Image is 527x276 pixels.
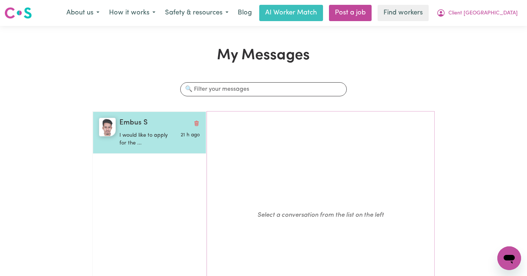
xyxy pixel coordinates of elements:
a: AI Worker Match [259,5,323,21]
button: Embus SEmbus SDelete conversationI would like to apply for the ...Message sent on September 4, 2025 [93,112,206,154]
span: Client [GEOGRAPHIC_DATA] [448,9,518,17]
button: How it works [104,5,160,21]
a: Careseekers logo [4,4,32,21]
span: Embus S [119,118,148,129]
input: 🔍 Filter your messages [180,82,347,96]
a: Find workers [378,5,429,21]
span: Message sent on September 4, 2025 [181,133,200,137]
button: My Account [432,5,523,21]
img: Embus S [99,118,116,136]
a: Post a job [329,5,372,21]
img: Careseekers logo [4,6,32,20]
p: I would like to apply for the ... [119,132,173,147]
em: Select a conversation from the list on the left [257,212,384,218]
button: Delete conversation [193,118,200,128]
h1: My Messages [92,47,435,64]
button: Safety & resources [160,5,233,21]
button: About us [62,5,104,21]
a: Blog [233,5,256,21]
iframe: Button to launch messaging window [497,246,521,270]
